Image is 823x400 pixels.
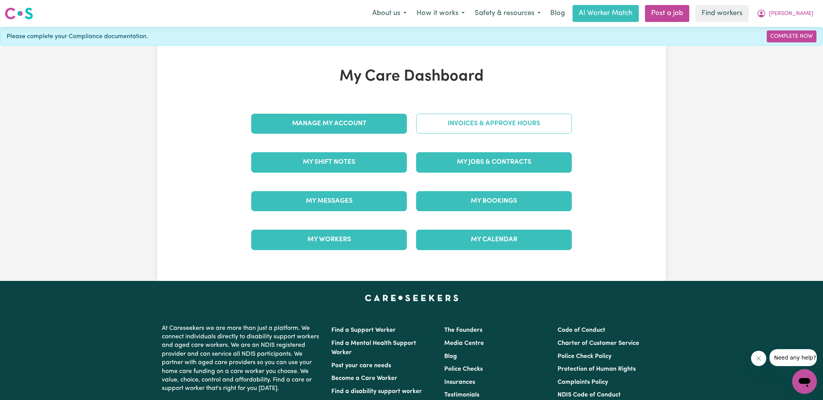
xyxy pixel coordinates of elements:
a: Insurances [444,379,475,385]
a: Careseekers home page [365,295,459,301]
a: Complete Now [767,30,816,42]
a: My Messages [251,191,407,211]
a: Charter of Customer Service [558,340,639,346]
a: Find workers [695,5,749,22]
a: Invoices & Approve Hours [416,114,572,134]
a: My Jobs & Contracts [416,152,572,172]
p: At Careseekers we are more than just a platform. We connect individuals directly to disability su... [162,321,322,396]
a: Testimonials [444,392,479,398]
button: About us [367,5,411,22]
a: Police Check Policy [558,353,611,360]
img: Careseekers logo [5,7,33,20]
a: Media Centre [444,340,484,346]
a: NDIS Code of Conduct [558,392,621,398]
button: My Account [752,5,818,22]
h1: My Care Dashboard [247,67,576,86]
a: Find a disability support worker [331,388,422,395]
iframe: Close message [751,351,766,366]
a: Blog [444,353,457,360]
a: My Shift Notes [251,152,407,172]
span: Please complete your Compliance documentation. [7,32,148,41]
a: Protection of Human Rights [558,366,636,372]
span: [PERSON_NAME] [769,10,813,18]
iframe: Button to launch messaging window [792,369,817,394]
a: Post a job [645,5,689,22]
a: Police Checks [444,366,483,372]
a: Become a Care Worker [331,375,397,382]
a: Find a Mental Health Support Worker [331,340,416,356]
a: The Founders [444,327,482,333]
button: Safety & resources [470,5,546,22]
a: Complaints Policy [558,379,608,385]
a: AI Worker Match [573,5,639,22]
a: My Calendar [416,230,572,250]
a: Manage My Account [251,114,407,134]
a: Code of Conduct [558,327,605,333]
a: Post your care needs [331,363,391,369]
a: My Workers [251,230,407,250]
a: Blog [546,5,569,22]
a: My Bookings [416,191,572,211]
button: How it works [411,5,470,22]
a: Careseekers logo [5,5,33,22]
a: Find a Support Worker [331,327,396,333]
iframe: Message from company [769,349,817,366]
